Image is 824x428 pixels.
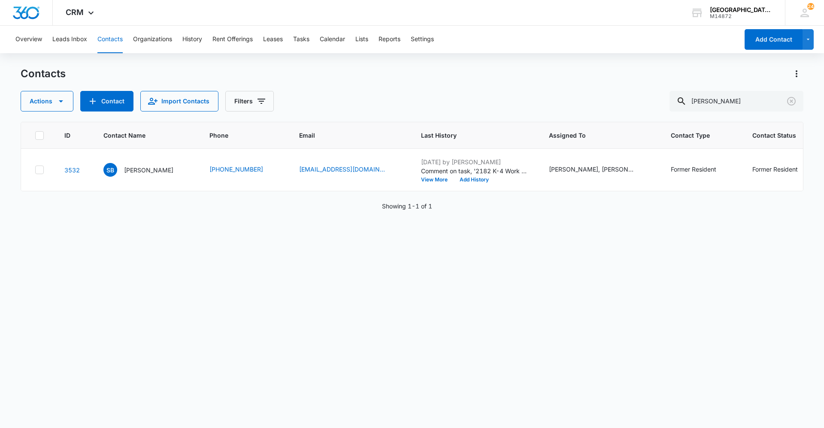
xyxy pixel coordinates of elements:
button: Import Contacts [140,91,218,112]
div: account name [710,6,772,13]
span: Last History [421,131,516,140]
button: Add Contact [80,91,133,112]
span: Contact Name [103,131,176,140]
button: Calendar [320,26,345,53]
a: [PHONE_NUMBER] [209,165,263,174]
div: Former Resident [671,165,716,174]
a: Navigate to contact details page for Stacey Baum [64,166,80,174]
span: ID [64,131,70,140]
button: Reports [379,26,400,53]
p: [DATE] by [PERSON_NAME] [421,157,528,166]
input: Search Contacts [669,91,803,112]
span: Contact Type [671,131,719,140]
p: Comment on task, '2182 K-4 Work Order ' "replaced [PERSON_NAME] led bulb" [421,166,528,175]
div: notifications count [807,3,814,10]
div: Assigned To - Becca McDermott, Chris Urrutia, Derrick Williams, Jonathan Guptill - Select to Edit... [549,165,650,175]
div: Contact Status - Former Resident - Select to Edit Field [752,165,813,175]
a: [EMAIL_ADDRESS][DOMAIN_NAME] [299,165,385,174]
button: Clear [785,94,798,108]
div: Contact Name - Stacey Baum - Select to Edit Field [103,163,189,177]
button: Rent Offerings [212,26,253,53]
p: [PERSON_NAME] [124,166,173,175]
button: Leads Inbox [52,26,87,53]
button: Actions [790,67,803,81]
button: Contacts [97,26,123,53]
button: Filters [225,91,274,112]
button: Settings [411,26,434,53]
div: Former Resident [752,165,798,174]
button: Add Contact [745,29,803,50]
span: Contact Status [752,131,801,140]
span: Phone [209,131,266,140]
span: Email [299,131,388,140]
span: Assigned To [549,131,638,140]
div: [PERSON_NAME], [PERSON_NAME], [PERSON_NAME], [PERSON_NAME] [549,165,635,174]
span: 24 [807,3,814,10]
button: View More [421,177,454,182]
button: Lists [355,26,368,53]
p: Showing 1-1 of 1 [382,202,432,211]
button: Organizations [133,26,172,53]
h1: Contacts [21,67,66,80]
div: Email - sweetpeasrh@yahoo.com - Select to Edit Field [299,165,400,175]
span: CRM [66,8,84,17]
span: SB [103,163,117,177]
button: Leases [263,26,283,53]
button: Tasks [293,26,309,53]
button: Actions [21,91,73,112]
div: account id [710,13,772,19]
button: Add History [454,177,495,182]
button: History [182,26,202,53]
button: Overview [15,26,42,53]
div: Contact Type - Former Resident - Select to Edit Field [671,165,732,175]
div: Phone - (970) 646-8037 - Select to Edit Field [209,165,279,175]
